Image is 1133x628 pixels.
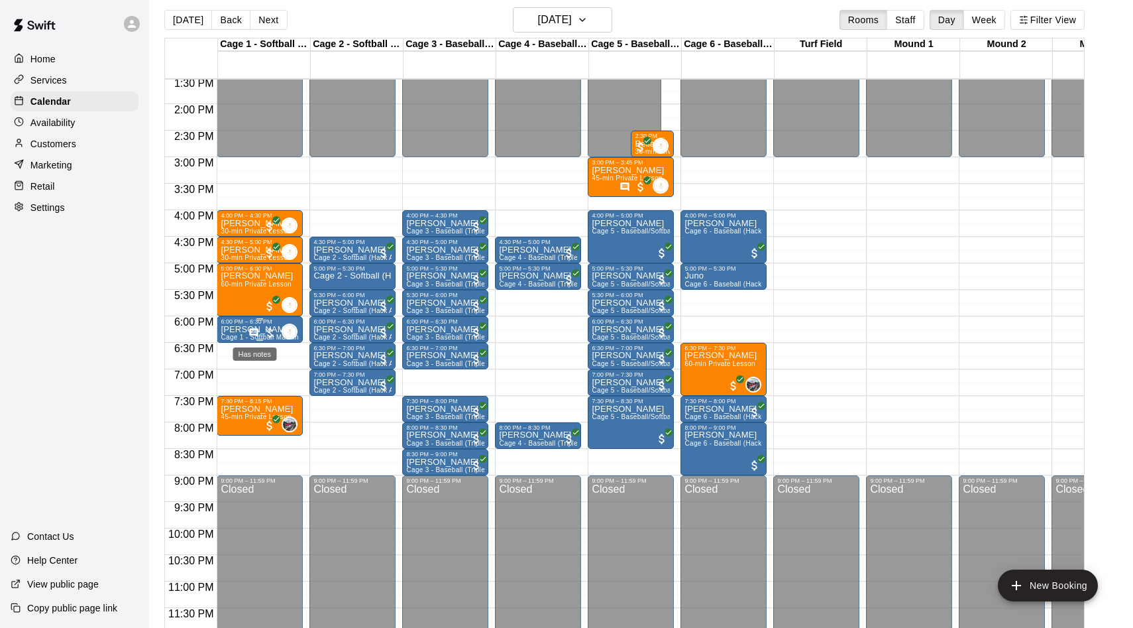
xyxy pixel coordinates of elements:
span: All customers have paid [634,180,647,194]
div: 4:00 PM – 4:30 PM: Riley Stuart [217,210,303,237]
p: Contact Us [27,530,74,543]
div: 4:30 PM – 5:00 PM [313,239,392,245]
span: 3:30 PM [171,184,217,195]
div: 4:00 PM – 5:00 PM [592,212,670,219]
span: All customers have paid [563,432,576,446]
a: Settings [11,198,138,218]
div: 9:00 PM – 11:59 PM [499,477,577,484]
span: Cage 6 - Baseball (Hack Attack Hand-fed Machine) [684,440,845,447]
div: 9:00 PM – 11:59 PM [221,477,299,484]
span: Jacob Reyes [751,377,761,393]
span: Cage 3 - Baseball (Triple Play) [406,307,503,314]
span: Cage 3 - Baseball (Triple Play) [406,254,503,261]
div: 9:00 PM – 11:59 PM [870,477,948,484]
div: 7:30 PM – 8:15 PM: Julian Rubio [217,396,303,436]
div: 8:00 PM – 9:00 PM: Manuel Velasquez [680,422,767,475]
span: All customers have paid [377,326,390,340]
span: All customers have paid [655,326,669,340]
div: 8:00 PM – 8:30 PM: Arthur Gallegos [402,422,488,449]
span: All customers have paid [748,459,761,472]
div: 5:00 PM – 5:30 PM: Abigail Akzin [402,263,488,290]
div: 6:00 PM – 6:30 PM [221,318,299,325]
div: Jacob Reyes [745,377,761,393]
button: [DATE] [513,7,612,32]
div: 4:30 PM – 5:00 PM: Ibrahim Idakoji [495,237,581,263]
span: All customers have paid [377,353,390,366]
div: 6:00 PM – 6:30 PM: Julian Harris [402,316,488,343]
span: 2:00 PM [171,104,217,115]
a: Services [11,70,138,90]
div: 5:00 PM – 5:30 PM: Cage 2 - Softball (Hack Attack Hand-fed Machine) [309,263,396,290]
div: 3:00 PM – 3:45 PM: Emily [588,157,674,197]
div: 6:30 PM – 7:30 PM [684,345,763,351]
div: 7:30 PM – 8:00 PM [684,398,763,405]
span: 4:00 PM [171,210,217,221]
span: 45-min Private Lesson [592,174,663,182]
div: 7:00 PM – 7:30 PM [592,371,670,378]
a: Retail [11,176,138,196]
span: 5:00 PM [171,263,217,275]
div: 6:00 PM – 6:30 PM: Olive Cogan [588,316,674,343]
div: 4:30 PM – 5:00 PM [221,239,299,245]
span: 6:00 PM [171,316,217,328]
div: 6:30 PM – 7:00 PM [592,345,670,351]
div: Cage 3 - Baseball (Triple Play) [404,38,496,51]
span: 2:30 PM [171,131,217,142]
div: 8:00 PM – 8:30 PM [499,424,577,431]
span: Cage 3 - Baseball (Triple Play) [406,413,503,420]
span: Cage 5 - Baseball/Softball (Triple Play - HitTrax) [592,360,743,367]
span: Cage 4 - Baseball (Triple play) [499,440,595,447]
div: 4:00 PM – 5:00 PM [684,212,763,219]
span: 7:00 PM [171,369,217,381]
span: 30-min Private Lesson [221,227,292,235]
button: Next [250,10,287,30]
div: 4:30 PM – 5:00 PM: Clint Marcus [309,237,396,263]
div: 4:30 PM – 5:00 PM [406,239,484,245]
span: 10:30 PM [165,555,217,566]
div: 7:30 PM – 8:00 PM [406,398,484,405]
span: Cage 2 - Softball (Hack Attack Hand-fed Machine) [313,360,470,367]
span: Cage 1 - Softball Machine [221,334,302,341]
div: Customers [11,134,138,154]
span: 9:30 PM [171,502,217,513]
span: Cage 6 - Baseball (Hack Attack Hand-fed Machine) [684,413,845,420]
button: add [998,570,1098,601]
span: 30-min Private Lesson [221,254,292,261]
span: 10:00 PM [165,529,217,540]
span: All customers have paid [263,220,276,233]
p: Settings [30,201,65,214]
span: All customers have paid [470,432,483,446]
div: 7:30 PM – 8:30 PM: William Wood [588,396,674,449]
span: Cage 2 - Softball (Hack Attack Hand-fed Machine) [313,254,470,261]
div: 5:30 PM – 6:00 PM [592,292,670,298]
span: All customers have paid [634,141,647,154]
span: All customers have paid [263,419,276,432]
div: Brianna Velasquez [653,178,669,194]
span: Brianna Velasquez [287,218,297,233]
div: 4:00 PM – 4:30 PM: Alex Eusebio [402,210,488,237]
span: Cage 2 - Softball (Hack Attack Hand-fed Machine) [313,307,470,314]
span: All customers have paid [748,247,761,260]
div: 8:00 PM – 8:30 PM [406,424,484,431]
span: 6:30 PM [171,343,217,354]
div: 5:00 PM – 5:30 PM [313,265,392,272]
span: Brianna Velasquez [287,324,297,340]
span: All customers have paid [655,379,669,393]
span: Cage 6 - Baseball (Hack Attack Hand-fed Machine) [684,227,845,235]
a: Calendar [11,92,138,111]
div: 4:00 PM – 5:00 PM: Karla Howell [588,210,674,263]
span: Brianna Velasquez [287,297,297,313]
img: Brianna Velasquez [283,245,296,259]
span: 11:00 PM [165,582,217,593]
span: Cage 5 - Baseball/Softball (Triple Play - HitTrax) [592,413,743,420]
svg: Has notes [248,328,259,338]
p: Help Center [27,554,78,567]
span: Cage 3 - Baseball (Triple Play) [406,281,503,288]
span: All customers have paid [377,379,390,393]
span: Cage 6 - Baseball (Hack Attack Hand-fed Machine) [684,281,845,288]
div: Marketing [11,155,138,175]
span: Cage 3 - Baseball (Triple Play) [406,360,503,367]
span: 11:30 PM [165,608,217,619]
span: All customers have paid [470,353,483,366]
